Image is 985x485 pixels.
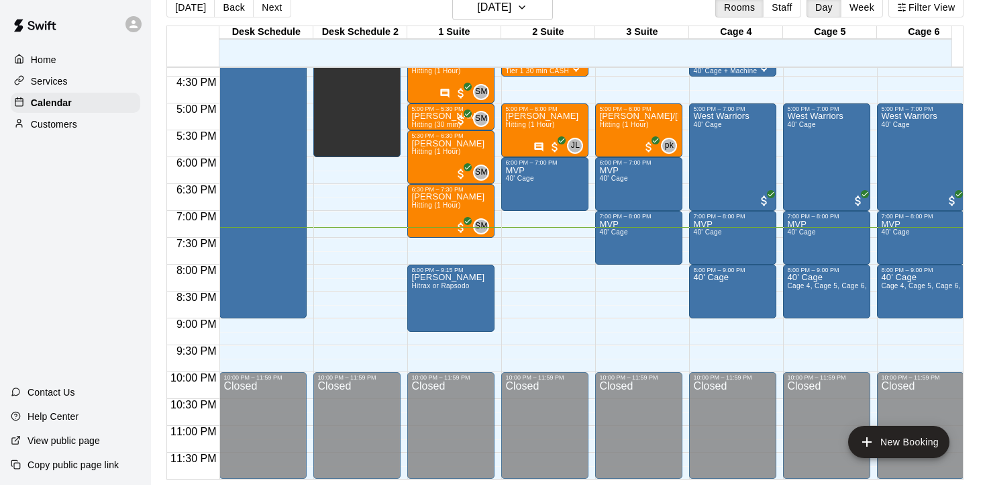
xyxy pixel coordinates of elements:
[501,372,588,479] div: 10:00 PM – 11:59 PM: Closed
[599,228,627,236] span: 40' Cage
[11,50,140,70] a: Home
[599,175,627,182] span: 40' Cage
[505,105,584,112] div: 5:00 PM – 6:00 PM
[599,121,648,128] span: Hitting (1 Hour)
[11,93,140,113] a: Calendar
[173,130,220,142] span: 5:30 PM
[787,121,815,128] span: 40' Cage
[478,218,489,234] span: Steve Malvagna
[783,103,870,211] div: 5:00 PM – 7:00 PM: West Warriors
[693,213,772,220] div: 7:00 PM – 8:00 PM
[28,458,119,472] p: Copy public page link
[313,372,401,479] div: 10:00 PM – 11:59 PM: Closed
[693,105,772,112] div: 5:00 PM – 7:00 PM
[411,202,460,209] span: Hitting (1 Hour)
[881,267,960,273] div: 8:00 PM – 9:00 PM
[693,267,772,273] div: 8:00 PM – 9:00 PM
[666,138,677,154] span: phillip krpata
[473,218,489,234] div: Steve Malvagna
[693,67,757,75] span: 40’ Cage + Machine
[693,121,721,128] span: 40' Cage
[223,381,303,484] div: Closed
[454,87,468,100] span: All customers have paid
[548,140,562,154] span: All customers have paid
[407,103,495,130] div: 5:00 PM – 5:30 PM: Mike Rotanz
[877,211,964,265] div: 7:00 PM – 8:00 PM: MVP
[173,318,220,330] span: 9:00 PM
[173,211,220,222] span: 7:00 PM
[173,103,220,115] span: 5:00 PM
[411,105,490,112] div: 5:00 PM – 5:30 PM
[478,84,489,100] span: Steve Malvagna
[689,103,776,211] div: 5:00 PM – 7:00 PM: West Warriors
[475,220,488,233] span: SM
[167,426,219,437] span: 11:00 PM
[478,111,489,127] span: Steve Malvagna
[501,103,588,157] div: 5:00 PM – 6:00 PM: Hitting (1 Hour)
[473,84,489,100] div: Steve Malvagna
[317,381,397,484] div: Closed
[881,105,960,112] div: 5:00 PM – 7:00 PM
[693,374,772,381] div: 10:00 PM – 11:59 PM
[411,148,460,155] span: Hitting (1 Hour)
[454,167,468,181] span: All customers have paid
[167,372,219,384] span: 10:00 PM
[407,372,495,479] div: 10:00 PM – 11:59 PM: Closed
[599,213,678,220] div: 7:00 PM – 8:00 PM
[689,372,776,479] div: 10:00 PM – 11:59 PM: Closed
[11,71,140,91] div: Services
[505,374,584,381] div: 10:00 PM – 11:59 PM
[173,345,220,357] span: 9:30 PM
[173,157,220,169] span: 6:00 PM
[595,372,682,479] div: 10:00 PM – 11:59 PM: Closed
[693,381,772,484] div: Closed
[881,374,960,381] div: 10:00 PM – 11:59 PM
[787,374,866,381] div: 10:00 PM – 11:59 PM
[571,139,580,152] span: JL
[411,381,490,484] div: Closed
[173,184,220,195] span: 6:30 PM
[28,386,75,399] p: Contact Us
[758,194,771,208] span: All customers have paid
[173,265,220,276] span: 8:00 PM
[407,26,501,39] div: 1 Suite
[475,112,488,126] span: SM
[173,292,220,303] span: 8:30 PM
[881,213,960,220] div: 7:00 PM – 8:00 PM
[411,267,490,273] div: 8:00 PM – 9:15 PM
[567,138,583,154] div: Johnnie Larossa
[693,228,721,236] span: 40' Cage
[31,75,68,88] p: Services
[317,374,397,381] div: 10:00 PM – 11:59 PM
[505,159,584,166] div: 6:00 PM – 7:00 PM
[661,138,677,154] div: phillip krpata
[411,132,490,139] div: 5:30 PM – 6:30 PM
[11,114,140,134] a: Customers
[595,211,682,265] div: 7:00 PM – 8:00 PM: MVP
[689,26,783,39] div: Cage 4
[783,211,870,265] div: 7:00 PM – 8:00 PM: MVP
[28,434,100,447] p: View public page
[411,186,490,193] div: 6:30 PM – 7:30 PM
[689,265,776,318] div: 8:00 PM – 9:00 PM: 40' Cage
[881,121,909,128] span: 40' Cage
[599,374,678,381] div: 10:00 PM – 11:59 PM
[439,88,450,99] svg: Has notes
[31,118,77,131] p: Customers
[31,53,56,67] p: Home
[223,374,303,381] div: 10:00 PM – 11:59 PM
[599,381,678,484] div: Closed
[31,96,72,109] p: Calendar
[533,142,544,152] svg: Has notes
[787,105,866,112] div: 5:00 PM – 7:00 PM
[411,282,469,290] span: Hitrax or Rapsodo
[219,372,307,479] div: 10:00 PM – 11:59 PM: Closed
[454,114,468,127] span: All customers have paid
[881,228,909,236] span: 40' Cage
[787,267,866,273] div: 8:00 PM – 9:00 PM
[478,165,489,181] span: Steve Malvagna
[783,26,877,39] div: Cage 5
[665,139,674,152] span: pk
